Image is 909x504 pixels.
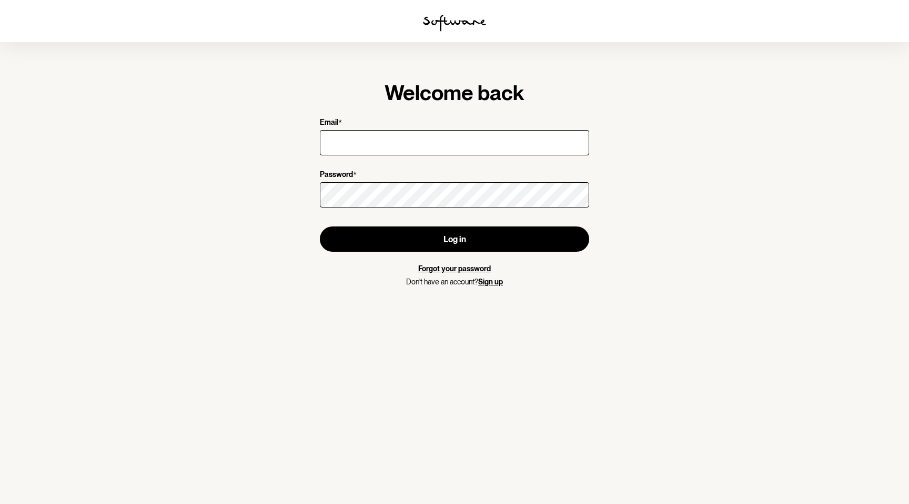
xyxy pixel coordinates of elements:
button: Log in [320,226,589,252]
a: Forgot your password [418,264,491,273]
p: Password [320,170,353,180]
h1: Welcome back [320,80,589,105]
p: Don't have an account? [320,278,589,286]
img: software logo [423,15,486,32]
p: Email [320,118,338,128]
a: Sign up [478,278,503,286]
